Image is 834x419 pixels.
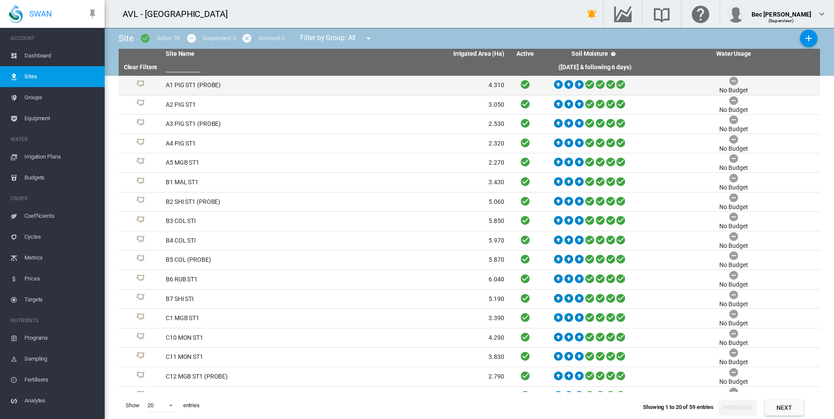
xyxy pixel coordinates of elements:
[119,328,820,348] tr: Site Id: 25736 C10 MON ST1 4.290 No Budget
[719,280,748,289] div: No Budget
[135,391,146,401] img: 1.svg
[162,250,335,270] td: B5 COL (PROBE)
[147,402,154,409] div: 20
[122,294,159,304] div: Site Id: 25706
[719,145,748,153] div: No Budget
[719,203,748,212] div: No Budget
[119,153,820,173] tr: Site Id: 25650 A5 MGB ST1 2.270 No Budget
[24,390,98,411] span: Analytes
[122,177,159,188] div: Site Id: 25653
[335,309,508,328] td: 3.390
[119,33,134,44] span: Site
[719,183,748,192] div: No Budget
[612,9,633,19] md-icon: Go to the Data Hub
[335,387,508,406] td: 5.260
[29,8,52,19] span: SWAN
[335,115,508,134] td: 2.530
[87,9,98,19] md-icon: icon-pin
[24,108,98,129] span: Equipment
[9,5,23,23] img: SWAN-Landscape-Logo-Colour-drop.png
[122,119,159,129] div: Site Id: 25644
[135,139,146,149] img: 1.svg
[719,339,748,348] div: No Budget
[719,300,748,309] div: No Budget
[186,33,197,44] md-icon: icon-minus-circle
[765,400,803,416] button: Next
[587,9,597,19] md-icon: icon-bell-ring
[162,309,335,328] td: C1 MGB ST1
[335,173,508,192] td: 3.430
[608,49,619,59] md-icon: icon-help-circle
[718,400,757,416] button: Previous
[335,193,508,212] td: 5.060
[335,153,508,172] td: 2.270
[24,146,98,167] span: Irrigation Plans
[690,9,711,19] md-icon: Click here for help
[122,398,143,413] span: Show
[335,270,508,289] td: 6.040
[162,328,335,348] td: C10 MON ST1
[24,268,98,289] span: Prices
[157,34,180,42] div: Active: 59
[258,34,285,42] div: Archived: 0
[119,270,820,290] tr: Site Id: 25703 B6 RUB ST1 6.040 No Budget
[335,212,508,231] td: 5.850
[24,348,98,369] span: Sampling
[24,206,98,226] span: Coefficients
[135,294,146,304] img: 1.svg
[162,367,335,386] td: C12 MGB ST1 (PROBE)
[122,255,159,265] div: Site Id: 25700
[162,387,335,406] td: C2 MGB ST1
[124,64,157,71] a: Clear Filters
[583,5,601,23] button: icon-bell-ring
[360,30,377,47] button: icon-menu-down
[122,352,159,362] div: Site Id: 25739
[135,196,146,207] img: 1.svg
[162,134,335,153] td: A4 PIG ST1
[335,250,508,270] td: 5.870
[817,9,827,19] md-icon: icon-chevron-down
[119,76,820,95] tr: Site Id: 25638 A1 PIG ST1 (PROBE) 4.310 No Budget
[135,372,146,382] img: 1.svg
[119,115,820,134] tr: Site Id: 25644 A3 PIG ST1 (PROBE) 2.530 No Budget
[651,9,672,19] md-icon: Search the knowledge base
[24,328,98,348] span: Programs
[162,115,335,134] td: A3 PIG ST1 (PROBE)
[135,255,146,265] img: 1.svg
[10,31,98,45] span: ACCOUNT
[162,49,335,59] th: Site Name
[10,314,98,328] span: NUTRIENTS
[135,333,146,343] img: 1.svg
[122,99,159,110] div: Site Id: 25641
[119,173,820,193] tr: Site Id: 25653 B1 MAL ST1 3.430 No Budget
[24,289,98,310] span: Targets
[24,226,98,247] span: Cycles
[162,348,335,367] td: C11 MON ST1
[123,8,236,20] div: AVL - [GEOGRAPHIC_DATA]
[335,49,508,59] th: Irrigated Area (Ha)
[335,328,508,348] td: 4.290
[119,134,820,154] tr: Site Id: 25647 A4 PIG ST1 2.320 No Budget
[10,132,98,146] span: WATER
[719,164,748,172] div: No Budget
[119,290,820,309] tr: Site Id: 25706 B7 SHI STI 5.190 No Budget
[162,193,335,212] td: B2 SHI ST1 (PROBE)
[719,125,748,134] div: No Budget
[119,387,820,406] tr: Site Id: 25712 C2 MGB ST1 5.260 No Budget
[543,59,647,76] th: ([DATE] & following 6 days)
[162,290,335,309] td: B7 SHI STI
[24,247,98,268] span: Metrics
[119,367,820,387] tr: Site Id: 25742 C12 MGB ST1 (PROBE) 2.790 No Budget
[769,18,794,23] span: (Supervisor)
[119,231,820,251] tr: Site Id: 25697 B4 COL STI 5.970 No Budget
[335,231,508,250] td: 5.970
[140,33,150,44] md-icon: icon-checkbox-marked-circle
[162,270,335,289] td: B6 RUB ST1
[119,348,820,367] tr: Site Id: 25739 C11 MON ST1 3.830 No Budget
[119,309,820,328] tr: Site Id: 25709 C1 MGB ST1 3.390 No Budget
[122,196,159,207] div: Site Id: 25656
[135,236,146,246] img: 1.svg
[119,95,820,115] tr: Site Id: 25641 A2 PIG ST1 3.050 No Budget
[719,222,748,231] div: No Budget
[135,274,146,285] img: 1.svg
